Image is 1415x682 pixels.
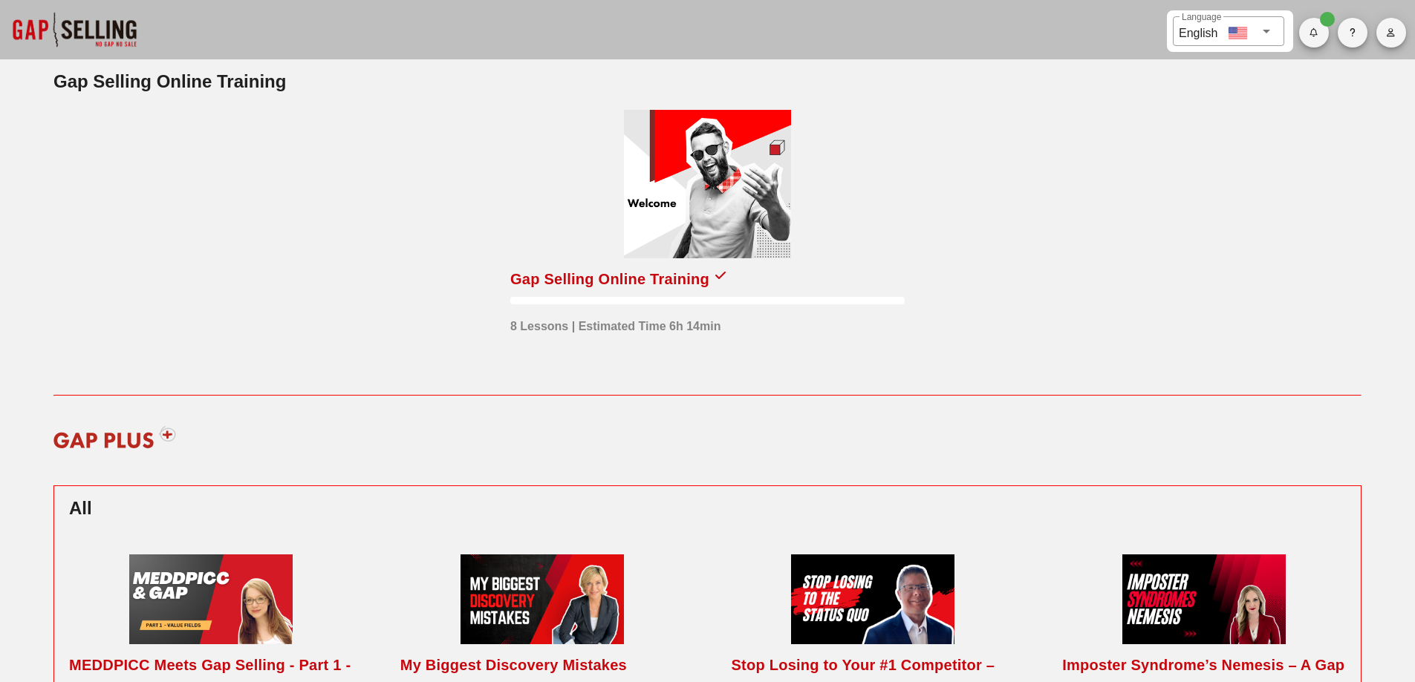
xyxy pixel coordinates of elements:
div: LanguageEnglish [1173,16,1284,46]
img: gap-plus-logo-red.svg [44,415,186,459]
h2: All [69,495,1346,522]
div: Gap Selling Online Training [510,267,709,291]
h2: Gap Selling Online Training [53,68,1362,95]
div: English [1179,21,1217,42]
div: My Biggest Discovery Mistakes [400,653,627,677]
div: 8 Lessons | Estimated Time 6h 14min [510,310,720,335]
span: Badge [1320,12,1335,27]
label: Language [1182,12,1221,23]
